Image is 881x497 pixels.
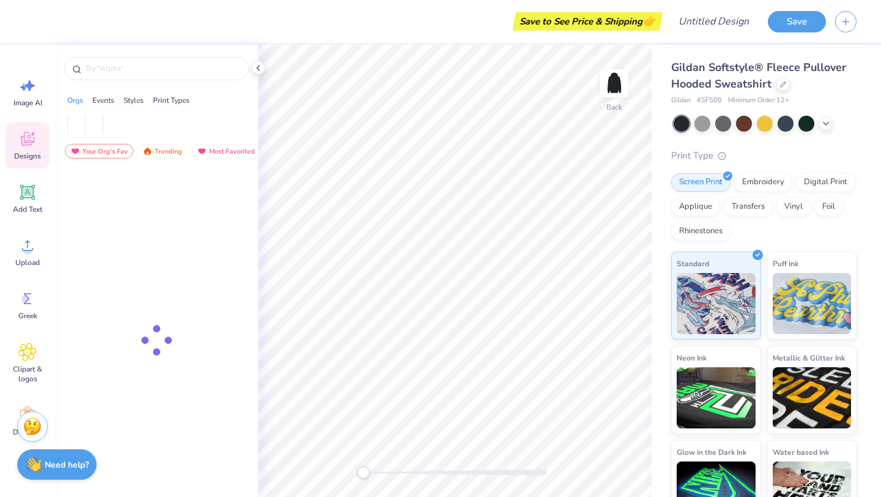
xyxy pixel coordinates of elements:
[671,95,691,106] span: Gildan
[773,446,829,458] span: Water based Ink
[197,147,207,155] img: most_fav.gif
[84,62,241,75] input: Try "Alpha"
[143,147,152,155] img: trending.gif
[7,364,48,384] span: Clipart & logos
[677,273,756,334] img: Standard
[153,95,190,106] div: Print Types
[606,102,622,113] div: Back
[773,351,845,364] span: Metallic & Glitter Ink
[357,466,370,479] div: Accessibility label
[671,198,720,216] div: Applique
[773,257,798,270] span: Puff Ink
[14,151,41,161] span: Designs
[45,459,89,471] strong: Need help?
[137,144,188,159] div: Trending
[65,144,133,159] div: Your Org's Fav
[677,351,707,364] span: Neon Ink
[776,198,811,216] div: Vinyl
[70,147,80,155] img: most_fav.gif
[92,95,114,106] div: Events
[773,367,852,428] img: Metallic & Glitter Ink
[814,198,843,216] div: Foil
[13,204,42,214] span: Add Text
[671,222,730,241] div: Rhinestones
[768,11,826,32] button: Save
[677,446,746,458] span: Glow in the Dark Ink
[602,71,626,95] img: Back
[516,12,660,31] div: Save to See Price & Shipping
[677,257,709,270] span: Standard
[734,173,792,192] div: Embroidery
[677,367,756,428] img: Neon Ink
[642,13,656,28] span: 👉
[13,427,42,437] span: Decorate
[773,273,852,334] img: Puff Ink
[124,95,144,106] div: Styles
[697,95,722,106] span: # SF500
[67,95,83,106] div: Orgs
[15,258,40,267] span: Upload
[724,198,773,216] div: Transfers
[191,144,261,159] div: Most Favorited
[18,311,37,321] span: Greek
[728,95,789,106] span: Minimum Order: 12 +
[796,173,855,192] div: Digital Print
[671,149,857,163] div: Print Type
[671,60,846,91] span: Gildan Softstyle® Fleece Pullover Hooded Sweatshirt
[669,9,759,34] input: Untitled Design
[13,98,42,108] span: Image AI
[671,173,730,192] div: Screen Print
